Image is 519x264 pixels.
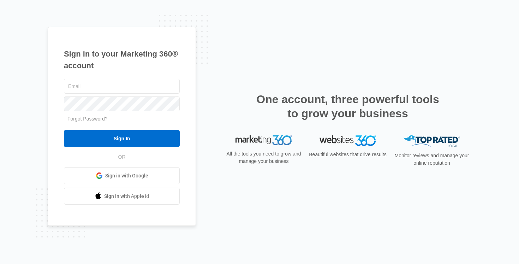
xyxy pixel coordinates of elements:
[224,150,303,165] p: All the tools you need to grow and manage your business
[105,172,148,180] span: Sign in with Google
[113,153,131,161] span: OR
[320,135,376,146] img: Websites 360
[64,79,180,94] input: Email
[67,116,108,122] a: Forgot Password?
[254,92,441,121] h2: One account, three powerful tools to grow your business
[64,130,180,147] input: Sign In
[104,193,149,200] span: Sign in with Apple Id
[235,135,292,145] img: Marketing 360
[308,151,387,158] p: Beautiful websites that drive results
[64,188,180,205] a: Sign in with Apple Id
[64,167,180,184] a: Sign in with Google
[392,152,471,167] p: Monitor reviews and manage your online reputation
[404,135,460,147] img: Top Rated Local
[64,48,180,71] h1: Sign in to your Marketing 360® account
